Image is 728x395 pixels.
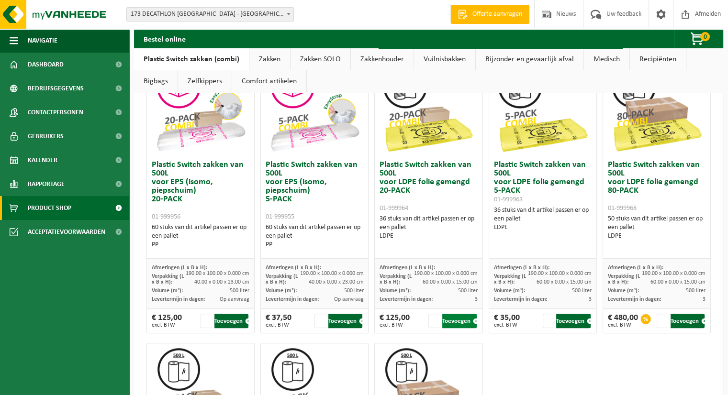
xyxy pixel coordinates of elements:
[152,322,182,328] span: excl. BTW
[442,314,476,328] button: Toevoegen
[608,288,639,294] span: Volume (m³):
[608,215,706,241] div: 50 stuks van dit artikel passen er op een pallet
[28,196,71,220] span: Product Shop
[380,205,408,212] span: 01-999964
[152,274,184,285] span: Verpakking (L x B x H):
[686,288,706,294] span: 500 liter
[494,288,525,294] span: Volume (m³):
[126,7,294,22] span: 173 DECATHLON ANTWERPEN - ANTWERPEN
[650,279,706,285] span: 60.00 x 0.00 x 15.00 cm
[608,296,661,302] span: Levertermijn in dagen:
[134,70,178,92] a: Bigbags
[494,322,520,328] span: excl. BTW
[494,196,523,203] span: 01-999963
[28,77,84,100] span: Bedrijfsgegevens
[494,296,547,302] span: Levertermijn in dagen:
[537,279,592,285] span: 60.00 x 0.00 x 15.00 cm
[127,8,293,21] span: 173 DECATHLON ANTWERPEN - ANTWERPEN
[194,279,249,285] span: 40.00 x 0.00 x 23.00 cm
[28,29,57,53] span: Navigatie
[152,241,249,249] div: PP
[380,161,477,212] h3: Plastic Switch zakken van 500L voor LDPE folie gemengd 20-PACK
[334,296,363,302] span: Op aanvraag
[28,53,64,77] span: Dashboard
[381,60,476,156] img: 01-999964
[266,213,294,220] span: 01-999955
[642,271,706,276] span: 190.00 x 100.00 x 0.000 cm
[475,296,478,302] span: 3
[572,288,592,294] span: 500 liter
[494,223,592,232] div: LDPE
[314,314,327,328] input: 1
[232,70,306,92] a: Comfort artikelen
[152,223,249,249] div: 60 stuks van dit artikel passen er op een pallet
[300,271,363,276] span: 190.00 x 100.00 x 0.000 cm
[178,70,232,92] a: Zelfkippers
[589,296,592,302] span: 3
[380,322,410,328] span: excl. BTW
[608,265,663,271] span: Afmetingen (L x B x H):
[28,148,57,172] span: Kalender
[608,274,640,285] span: Verpakking (L x B x H):
[291,48,350,70] a: Zakken SOLO
[230,288,249,294] span: 500 liter
[671,314,705,328] button: Toevoegen
[351,48,414,70] a: Zakkenhouder
[608,314,638,328] div: € 480,00
[703,296,706,302] span: 3
[344,288,363,294] span: 500 liter
[134,48,249,70] a: Plastic Switch zakken (combi)
[428,314,441,328] input: 1
[266,274,298,285] span: Verpakking (L x B x H):
[266,241,363,249] div: PP
[308,279,363,285] span: 40.00 x 0.00 x 23.00 cm
[152,288,183,294] span: Volume (m³):
[28,220,105,244] span: Acceptatievoorwaarden
[249,48,290,70] a: Zakken
[674,29,722,48] button: 0
[476,48,583,70] a: Bijzonder en gevaarlijk afval
[556,314,590,328] button: Toevoegen
[266,223,363,249] div: 60 stuks van dit artikel passen er op een pallet
[608,232,706,241] div: LDPE
[609,60,705,156] img: 01-999968
[608,205,637,212] span: 01-999968
[380,314,410,328] div: € 125,00
[495,60,591,156] img: 01-999963
[328,314,362,328] button: Toevoegen
[266,161,363,221] h3: Plastic Switch zakken van 500L voor EPS (isomo, piepschuim) 5-PACK
[28,172,65,196] span: Rapportage
[153,60,248,156] img: 01-999956
[266,314,291,328] div: € 37,50
[494,274,526,285] span: Verpakking (L x B x H):
[470,10,525,19] span: Offerte aanvragen
[380,215,477,241] div: 36 stuks van dit artikel passen er op een pallet
[28,124,64,148] span: Gebruikers
[380,288,411,294] span: Volume (m³):
[201,314,213,328] input: 1
[494,206,592,232] div: 36 stuks van dit artikel passen er op een pallet
[630,48,686,70] a: Recipiënten
[458,288,478,294] span: 500 liter
[608,161,706,212] h3: Plastic Switch zakken van 500L voor LDPE folie gemengd 80-PACK
[152,213,180,220] span: 01-999956
[134,29,195,48] h2: Bestel online
[657,314,670,328] input: 1
[494,314,520,328] div: € 35,00
[414,48,475,70] a: Vuilnisbakken
[380,232,477,241] div: LDPE
[267,60,362,156] img: 01-999955
[608,322,638,328] span: excl. BTW
[152,314,182,328] div: € 125,00
[152,265,207,271] span: Afmetingen (L x B x H):
[152,161,249,221] h3: Plastic Switch zakken van 500L voor EPS (isomo, piepschuim) 20-PACK
[380,274,412,285] span: Verpakking (L x B x H):
[423,279,478,285] span: 60.00 x 0.00 x 15.00 cm
[450,5,529,24] a: Offerte aanvragen
[543,314,556,328] input: 1
[380,296,433,302] span: Levertermijn in dagen:
[220,296,249,302] span: Op aanvraag
[494,265,549,271] span: Afmetingen (L x B x H):
[414,271,478,276] span: 190.00 x 100.00 x 0.000 cm
[152,296,205,302] span: Levertermijn in dagen:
